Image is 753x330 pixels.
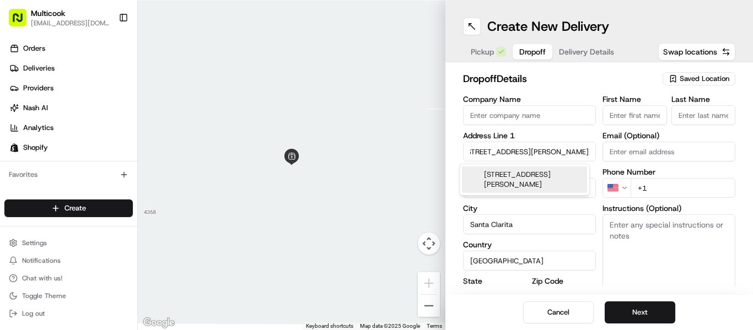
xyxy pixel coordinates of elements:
label: Email (Optional) [603,132,735,139]
span: Shopify [23,143,48,153]
span: Swap locations [663,46,717,57]
span: [DATE] [126,201,148,209]
div: Past conversations [11,143,74,152]
input: Enter city [463,214,596,234]
a: 📗Knowledge Base [7,242,89,262]
button: [EMAIL_ADDRESS][DOMAIN_NAME] [31,19,110,28]
span: Pylon [110,248,133,257]
label: City [463,204,596,212]
img: Shopify logo [10,143,19,152]
a: Powered byPylon [78,248,133,257]
span: Analytics [23,123,53,133]
label: Instructions (Optional) [603,204,735,212]
button: Map camera controls [418,232,440,255]
span: Settings [22,239,47,247]
img: Wisdom Oko [11,190,29,212]
h2: dropoff Details [463,71,656,86]
img: Nash [11,11,33,33]
span: Saved Location [680,74,729,84]
span: Deliveries [23,63,55,73]
button: Cancel [523,301,594,323]
button: Create [4,199,133,217]
button: Zoom in [418,272,440,294]
button: Log out [4,306,133,321]
img: Google [141,316,177,330]
a: Terms (opens in new tab) [427,323,442,329]
label: First Name [603,95,667,103]
a: Shopify [4,139,137,156]
a: 💻API Documentation [89,242,181,262]
input: Enter country [463,251,596,271]
span: Notifications [22,256,61,265]
label: Address Line 1 [463,132,596,139]
button: Multicook [31,8,65,19]
button: Zoom out [418,295,440,317]
label: Country [463,241,596,248]
span: Chat with us! [22,274,62,283]
div: Favorites [4,166,133,183]
button: Toggle Theme [4,288,133,304]
input: Enter company name [463,105,596,125]
button: Next [605,301,675,323]
div: We're available if you need us! [50,116,152,125]
button: Notifications [4,253,133,268]
span: • [120,171,123,180]
label: State [463,277,528,285]
p: Welcome 👋 [11,44,201,62]
span: Nash AI [23,103,48,113]
button: Multicook[EMAIL_ADDRESS][DOMAIN_NAME] [4,4,114,31]
span: Delivery Details [559,46,614,57]
button: Swap locations [658,43,735,61]
button: Chat with us! [4,271,133,286]
img: 1736555255976-a54dd68f-1ca7-489b-9aae-adbdc363a1c4 [22,201,31,210]
input: Enter email address [603,142,735,161]
a: Analytics [4,119,137,137]
span: Map data ©2025 Google [360,323,420,329]
a: Deliveries [4,59,137,77]
span: [DATE] [126,171,148,180]
span: Dropoff [519,46,546,57]
input: Clear [29,71,182,83]
span: Wisdom [PERSON_NAME] [34,171,117,180]
label: Zip Code [532,277,596,285]
label: Phone Number [603,168,735,176]
input: Enter first name [603,105,667,125]
h1: Create New Delivery [487,18,609,35]
input: Enter phone number [631,178,735,198]
span: Providers [23,83,53,93]
div: [STREET_ADDRESS][PERSON_NAME] [462,166,587,193]
button: Keyboard shortcuts [306,322,353,330]
img: Wisdom Oko [11,160,29,182]
span: • [120,201,123,209]
span: Wisdom [PERSON_NAME] [34,201,117,209]
img: 8016278978528_b943e370aa5ada12b00a_72.png [23,105,43,125]
button: Saved Location [663,71,735,86]
div: Suggestions [459,164,590,196]
a: Providers [4,79,137,97]
label: Company Name [463,95,596,103]
a: Open this area in Google Maps (opens a new window) [141,316,177,330]
img: 1736555255976-a54dd68f-1ca7-489b-9aae-adbdc363a1c4 [11,105,31,125]
input: Enter last name [671,105,736,125]
div: Start new chat [50,105,181,116]
span: Log out [22,309,45,318]
span: Pickup [471,46,494,57]
img: 1736555255976-a54dd68f-1ca7-489b-9aae-adbdc363a1c4 [22,171,31,180]
a: Nash AI [4,99,137,117]
button: Start new chat [187,109,201,122]
span: Orders [23,44,45,53]
input: Enter address [463,142,596,161]
span: Toggle Theme [22,291,66,300]
a: Orders [4,40,137,57]
label: Last Name [671,95,736,103]
button: Settings [4,235,133,251]
span: Create [64,203,86,213]
button: See all [171,141,201,154]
